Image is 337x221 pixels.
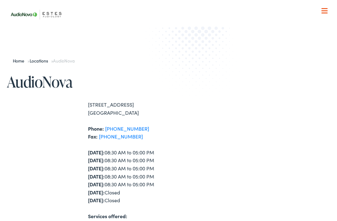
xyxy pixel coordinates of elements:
[88,189,105,196] strong: [DATE]:
[99,133,143,140] a: [PHONE_NUMBER]
[88,165,105,172] strong: [DATE]:
[88,181,105,188] strong: [DATE]:
[105,125,149,132] a: [PHONE_NUMBER]
[88,125,104,132] strong: Phone:
[53,58,74,64] span: AudioNova
[88,197,105,203] strong: [DATE]:
[13,58,75,64] span: » »
[88,213,127,219] strong: Services offered:
[88,133,98,140] strong: Fax:
[13,58,27,64] a: Home
[88,149,105,156] strong: [DATE]:
[7,73,168,90] h1: AudioNova
[88,173,105,180] strong: [DATE]:
[88,148,168,204] div: 08:30 AM to 05:00 PM 08:30 AM to 05:00 PM 08:30 AM to 05:00 PM 08:30 AM to 05:00 PM 08:30 AM to 0...
[88,157,105,163] strong: [DATE]:
[30,58,51,64] a: Locations
[88,101,168,117] div: [STREET_ADDRESS] [GEOGRAPHIC_DATA]
[12,25,330,44] a: What We Offer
